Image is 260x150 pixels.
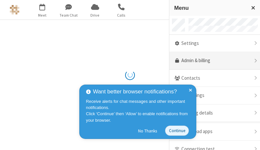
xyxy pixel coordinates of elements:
[57,12,81,18] span: Team Chat
[174,5,245,11] h3: Menu
[169,52,260,70] a: Admin & billing
[86,98,191,123] div: Receive alerts for chat messages and other important notifications. Click ‘Continue’ then ‘Allow’...
[169,123,260,141] div: Download apps
[10,5,19,15] img: Astra
[169,87,260,104] div: Recordings
[83,12,107,18] span: Drive
[169,70,260,87] div: Contacts
[169,35,260,52] div: Settings
[135,126,161,136] button: No Thanks
[169,104,260,122] div: Meeting details
[165,126,189,136] button: Continue
[30,12,55,18] span: Meet
[109,12,134,18] span: Calls
[93,88,177,96] span: Want better browser notifications?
